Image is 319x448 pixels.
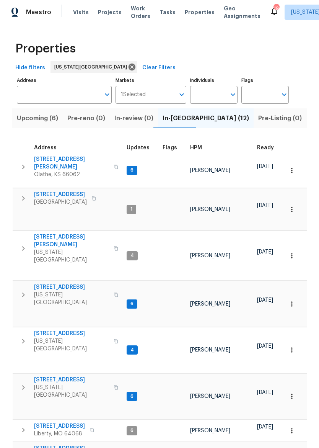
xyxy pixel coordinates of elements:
span: Olathe, KS 66062 [34,171,109,178]
span: [DATE] [257,164,273,169]
span: Tasks [159,10,176,15]
span: Pre-reno (0) [67,113,105,124]
span: [US_STATE][GEOGRAPHIC_DATA] [34,337,109,353]
button: Open [279,89,290,100]
span: [STREET_ADDRESS] [34,376,109,384]
div: Earliest renovation start date (first business day after COE or Checkout) [257,145,281,150]
label: Flags [241,78,289,83]
span: [STREET_ADDRESS][PERSON_NAME] [34,233,109,249]
span: [PERSON_NAME] [190,207,230,212]
span: 6 [127,393,137,400]
span: Projects [98,8,122,16]
span: Hide filters [15,63,45,73]
span: HPM [190,145,202,150]
span: [STREET_ADDRESS] [34,283,109,291]
span: Address [34,145,57,150]
span: 6 [127,301,137,307]
span: Ready [257,145,274,150]
span: 6 [127,167,137,173]
button: Open [102,89,112,100]
div: 19 [273,5,279,12]
button: Hide filters [12,61,48,75]
span: [DATE] [257,343,273,349]
span: 1 [127,206,135,213]
span: Updates [127,145,150,150]
span: Clear Filters [142,63,176,73]
span: [US_STATE][GEOGRAPHIC_DATA] [34,249,109,264]
span: Visits [73,8,89,16]
span: [STREET_ADDRESS] [34,191,87,198]
span: [PERSON_NAME] [190,347,230,353]
span: Pre-Listing (0) [258,113,302,124]
div: [US_STATE][GEOGRAPHIC_DATA] [50,61,137,73]
span: [PERSON_NAME] [190,394,230,399]
span: Maestro [26,8,51,16]
span: [US_STATE][GEOGRAPHIC_DATA] [34,291,109,306]
button: Open [176,89,187,100]
span: [PERSON_NAME] [190,253,230,258]
span: Properties [185,8,215,16]
span: Flags [163,145,177,150]
button: Clear Filters [139,61,179,75]
span: [DATE] [257,298,273,303]
span: Liberty, MO 64068 [34,430,85,438]
label: Address [17,78,112,83]
span: 4 [127,347,137,353]
span: [DATE] [257,203,273,208]
span: [STREET_ADDRESS][PERSON_NAME] [34,155,109,171]
button: Open [228,89,238,100]
label: Individuals [190,78,238,83]
label: Markets [116,78,187,83]
span: [STREET_ADDRESS] [34,422,85,430]
span: Upcoming (6) [17,113,58,124]
span: In-review (0) [114,113,153,124]
span: 1 Selected [121,92,146,98]
span: [DATE] [257,390,273,395]
span: In-[GEOGRAPHIC_DATA] (12) [163,113,249,124]
span: 6 [127,427,137,434]
span: [GEOGRAPHIC_DATA] [34,198,87,206]
span: [US_STATE][GEOGRAPHIC_DATA] [34,384,109,399]
span: [DATE] [257,424,273,430]
span: Geo Assignments [224,5,260,20]
span: Properties [15,45,76,52]
span: 4 [127,252,137,259]
span: [PERSON_NAME] [190,301,230,307]
span: [DATE] [257,249,273,255]
span: [STREET_ADDRESS] [34,330,109,337]
span: [US_STATE][GEOGRAPHIC_DATA] [54,63,130,71]
span: [PERSON_NAME] [190,428,230,433]
span: Work Orders [131,5,150,20]
span: [PERSON_NAME] [190,168,230,173]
